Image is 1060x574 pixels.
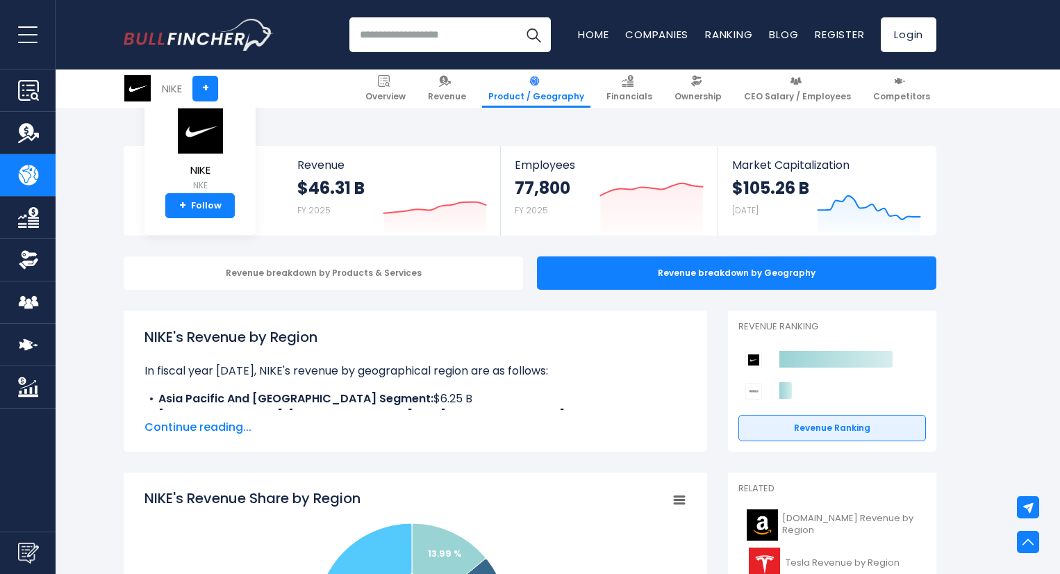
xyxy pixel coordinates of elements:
a: Blog [769,27,798,42]
img: Ownership [18,249,39,270]
img: AMZN logo [747,509,778,541]
a: Competitors [867,69,936,108]
a: Market Capitalization $105.26 B [DATE] [718,146,935,236]
button: Search [516,17,551,52]
a: +Follow [165,193,235,218]
small: [DATE] [732,204,759,216]
a: Employees 77,800 FY 2025 [501,146,717,236]
a: Revenue Ranking [738,415,926,441]
tspan: NIKE's Revenue Share by Region [144,489,361,508]
span: Financials [606,91,652,102]
a: NIKE NKE [175,107,225,194]
a: + [192,76,218,101]
p: Revenue Ranking [738,321,926,333]
span: Employees [515,158,703,172]
small: FY 2025 [297,204,331,216]
span: NIKE [176,165,224,177]
p: In fiscal year [DATE], NIKE's revenue by geographical region are as follows: [144,363,686,379]
a: [DOMAIN_NAME] Revenue by Region [738,506,926,544]
img: NIKE competitors logo [745,352,762,368]
small: NKE [176,179,224,192]
span: Competitors [873,91,930,102]
span: Continue reading... [144,419,686,436]
img: NKE logo [176,108,224,154]
img: NKE logo [124,75,151,101]
span: Market Capitalization [732,158,921,172]
div: Revenue breakdown by Products & Services [124,256,523,290]
span: Overview [365,91,406,102]
text: 13.99 % [428,547,462,560]
strong: 77,800 [515,177,570,199]
span: Product / Geography [488,91,584,102]
a: Ownership [668,69,728,108]
span: Tesla Revenue by Region [786,557,900,569]
strong: + [179,199,186,212]
li: $6.25 B [144,391,686,407]
img: Deckers Outdoor Corporation competitors logo [745,383,762,400]
a: Revenue [422,69,472,108]
a: Financials [600,69,659,108]
img: Bullfincher logo [124,19,274,51]
a: Ranking [705,27,752,42]
a: Companies [625,27,688,42]
a: Login [881,17,936,52]
a: CEO Salary / Employees [738,69,857,108]
span: [DOMAIN_NAME] Revenue by Region [782,513,918,536]
a: Revenue $46.31 B FY 2025 [283,146,501,236]
span: Revenue [297,158,487,172]
a: Register [815,27,864,42]
b: [GEOGRAPHIC_DATA], [GEOGRAPHIC_DATA] And [GEOGRAPHIC_DATA] Segment: [158,407,622,423]
p: Related [738,483,926,495]
a: Product / Geography [482,69,590,108]
span: CEO Salary / Employees [744,91,851,102]
span: Ownership [674,91,722,102]
div: NIKE [162,81,182,97]
h1: NIKE's Revenue by Region [144,327,686,347]
strong: $46.31 B [297,177,365,199]
a: Home [578,27,608,42]
small: FY 2025 [515,204,548,216]
span: Revenue [428,91,466,102]
li: $12.26 B [144,407,686,424]
strong: $105.26 B [732,177,809,199]
a: Overview [359,69,412,108]
div: Revenue breakdown by Geography [537,256,936,290]
b: Asia Pacific And [GEOGRAPHIC_DATA] Segment: [158,391,433,407]
a: Go to homepage [124,19,273,51]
